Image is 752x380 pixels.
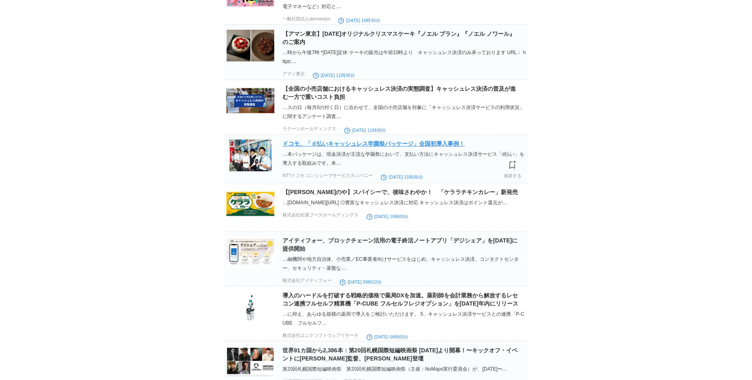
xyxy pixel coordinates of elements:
p: ラクーンホールディングス [283,126,336,132]
p: 株式会社ユニケソフトウェアリサーチ [283,332,359,339]
img: 144861-10-62a07809ee26e0bdb646a50099d0053d-641x481.png [226,140,274,171]
time: [DATE] 11時00分 [381,175,423,179]
a: 【[PERSON_NAME]のや】スパイシーで、後味さわやか！ 「ケララチキンカレー」新発売 [283,189,518,195]
time: [DATE] 16時35分 [338,18,380,23]
a: 導入のハードルを打破する戦略的価格で薬局DXを加速。薬剤師を会計業務から解放するレセコン連携フルセルフ精算機「P-CUBE フルセルフレジオプション」を[DATE]年内にリリース [283,292,518,307]
div: …融機関や地方自治体、小売業／EC事業者向けサービスをはじめ、キャッシュレス決済、コンタクトセンター、セキュリティ・基盤な… [283,255,526,273]
div: …スの日（毎月0の付く日）に合わせて、全国の小売店舗を対象に「キャッシュレス決済サービスの利用状況」に関するアンケート調査… [283,103,526,121]
p: アマン東京 [283,71,305,77]
p: NTTドコモ コンシューマサービスカンパニー [283,173,373,179]
div: …[DOMAIN_NAME][URL] ◎豊富なキャッシュレス決済に対応 キャッシュレス決済はポイント還元が… [283,198,526,207]
a: アイティフォー、ブロックチェーン活用の電子終活ノートアプリ「デジシェア」を[DATE]に提供開始 [283,237,517,252]
img: 3091-1484-9faf1107ae27d98e63adf7ae842e698b-1299x731.png [226,85,274,116]
p: 一般社団法人demoexpo [283,16,330,22]
img: 21735-178-acd7522766efe06e62988bb1ad97351e-1750x1165.png [226,30,274,61]
a: 【全国の小売店舗におけるキャッシュレス決済の実態調査】キャッシュレス決済の普及が進む一方で重いコスト負担 [283,85,516,100]
a: 【アマン東京】[DATE]オリジナルクリスマスケーキ『ノエル ブラン』『ノエル ノワール』のご案内 [283,31,515,45]
img: 47538-827-384860e2810104d111c4663626114db4-1160x580.jpg [226,188,274,220]
img: 67047-43-f4e402ddbb99a02ca2458e63c4ed67ce-1850x1152.png [226,346,274,378]
img: 60050-152-4bc69eb9af4d038bf115ab238488808e-500x288.png [226,236,274,268]
a: 世界91カ国から2,386本：第20回札幌国際短編映画祭 [DATE]より開幕！〜キックオフ・イベントに[PERSON_NAME]監督、[PERSON_NAME]登壇 [283,347,517,362]
time: [DATE] 11時35分 [313,73,355,78]
p: 株式会社アイティフォー [283,277,332,284]
div: …時から午後7時 *[DATE]定休 ケーキの販売は午前10時より キャッシュレス決済のみ承っております URL： https:… [283,48,526,66]
div: …本パッケージは、現金決済が主流な学園祭において、支払い方法にキャッシュレス決済サービス「d払い」を導入する取組みです。本… [283,150,526,168]
time: [DATE] 10時00分 [367,214,409,219]
div: …に抑え、あらゆる規模の薬局で導入をご検討いただけます。 5．キャッシュレス決済サービスとの連携「P-CUBE フルセルフ… [283,310,526,328]
div: 第20回札幌国際短編映画祭 第20回札幌国際短編映画祭（主催：NoMaps実行委員会）が、[DATE]〜… [283,365,526,373]
p: 株式会社松屋フーズホールディングス [283,212,359,218]
time: [DATE] 11時00分 [344,128,386,133]
time: [DATE] 09時00分 [367,334,409,339]
time: [DATE] 09時22分 [340,280,382,284]
a: 保存する [504,158,522,179]
a: ドコモ、「ｄ払いキャッシュレス学園祭パッケージ」全国初導入事例！ [283,140,465,147]
img: 130671-6-fa84731b067d0e98a39753edf34a4659-1428x2143.jpg [226,291,274,323]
